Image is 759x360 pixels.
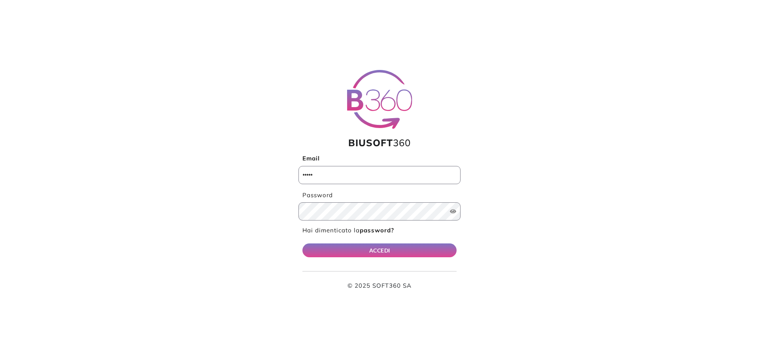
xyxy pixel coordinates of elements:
span: BIUSOFT [348,137,393,149]
b: Email [302,155,320,162]
button: ACCEDI [302,243,457,257]
p: © 2025 SOFT360 SA [302,281,457,290]
b: password? [360,226,394,234]
a: Hai dimenticato lapassword? [302,226,394,234]
label: Password [298,191,461,200]
h1: 360 [298,137,461,149]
